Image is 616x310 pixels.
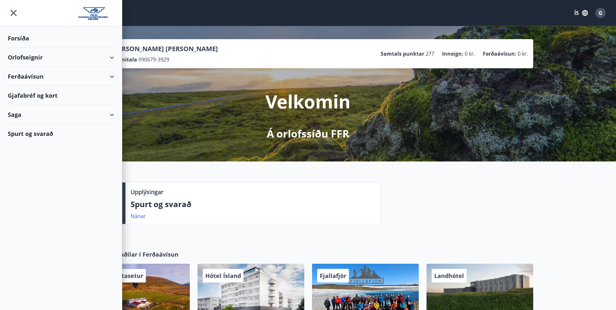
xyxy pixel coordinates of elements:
span: 0 kr. [518,50,528,57]
p: Velkomin [265,89,351,114]
span: Hótel Ísland [205,272,241,280]
span: 277 [426,50,434,57]
div: Ferðaávísun [8,67,114,86]
a: Nánar [131,213,146,220]
button: G [593,5,608,21]
div: Forsíða [8,29,114,48]
div: Spurt og svarað [8,124,114,143]
p: Kennitala [112,56,137,63]
p: [PERSON_NAME] [PERSON_NAME] [112,44,218,53]
div: Saga [8,105,114,124]
p: Inneign : [442,50,463,57]
p: Á orlofssíðu FFR [267,127,349,141]
p: Ferðaávísun : [483,50,516,57]
p: Upplýsingar [131,188,163,196]
p: Spurt og svarað [131,199,375,210]
span: Landhótel [434,272,464,280]
span: 090679-3929 [138,56,169,63]
img: union_logo [78,7,114,20]
span: Fjallafjör [320,272,346,280]
span: G [599,9,602,17]
div: Orlofseignir [8,48,114,67]
span: 0 kr. [465,50,475,57]
p: Samtals punktar [381,50,424,57]
span: Samstarfsaðilar í Ferðaávísun [91,250,178,259]
div: Gjafabréf og kort [8,86,114,105]
button: menu [8,7,19,19]
button: ÍS [571,7,591,19]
